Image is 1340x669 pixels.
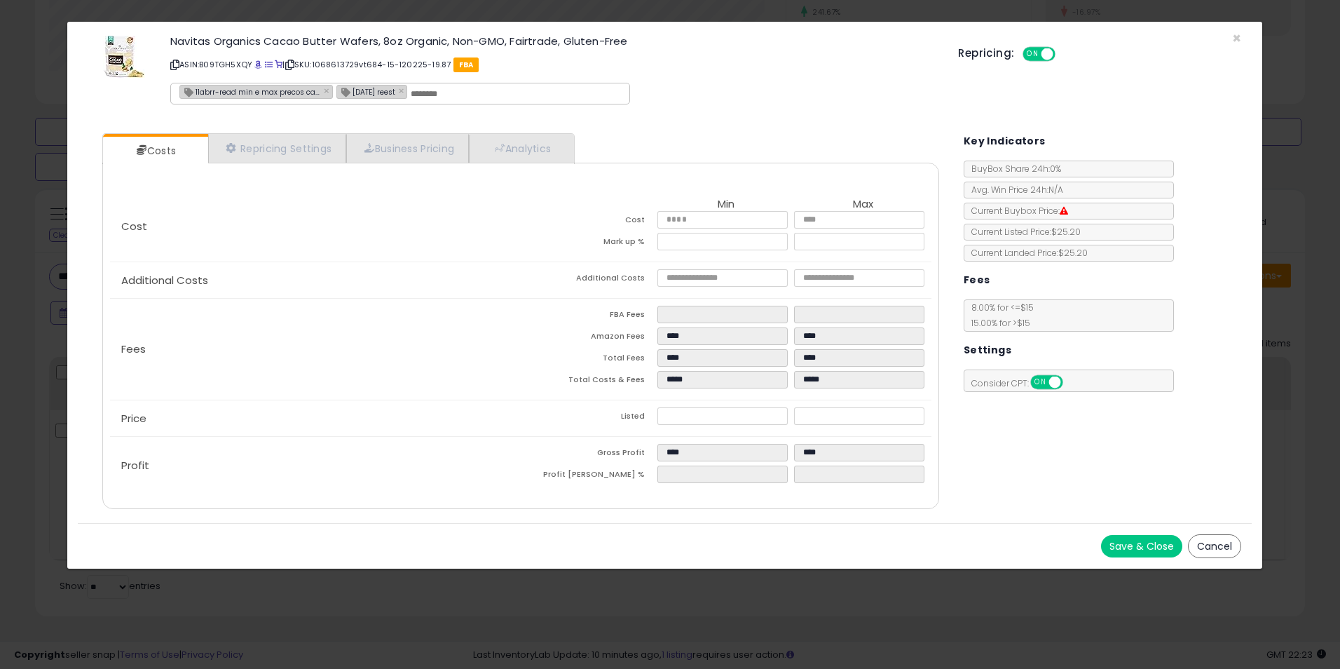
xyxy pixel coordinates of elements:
[964,226,1081,238] span: Current Listed Price: $25.20
[964,184,1063,196] span: Avg. Win Price 24h: N/A
[110,413,521,424] p: Price
[110,221,521,232] p: Cost
[208,134,347,163] a: Repricing Settings
[1053,48,1076,60] span: OFF
[254,59,262,70] a: BuyBox page
[521,466,657,487] td: Profit [PERSON_NAME] %
[170,36,937,46] h3: Navitas Organics Cacao Butter Wafers, 8oz Organic, Non-GMO, Fairtrade, Gluten-Free
[275,59,282,70] a: Your listing only
[110,275,521,286] p: Additional Costs
[964,317,1030,329] span: 15.00 % for > $15
[521,371,657,393] td: Total Costs & Fees
[964,133,1046,150] h5: Key Indicators
[324,84,332,97] a: ×
[103,36,145,78] img: 41vma1ByHML._SL60_.jpg
[964,302,1034,329] span: 8.00 % for <= $15
[521,407,657,429] td: Listed
[1060,207,1068,215] i: Suppressed Buy Box
[1232,28,1241,48] span: ×
[346,134,469,163] a: Business Pricing
[1060,377,1083,388] span: OFF
[964,377,1081,389] span: Consider CPT:
[1025,48,1042,60] span: ON
[110,460,521,471] p: Profit
[794,198,931,211] th: Max
[110,344,521,355] p: Fees
[1188,534,1241,558] button: Cancel
[521,327,657,349] td: Amazon Fees
[964,271,990,289] h5: Fees
[521,211,657,233] td: Cost
[469,134,573,163] a: Analytics
[170,53,937,76] p: ASIN: B09TGH5XQY | SKU: 1068613729vt684-15-120225-19.87
[521,269,657,291] td: Additional Costs
[453,58,479,72] span: FBA
[964,247,1088,259] span: Current Landed Price: $25.20
[265,59,273,70] a: All offer listings
[1101,535,1182,557] button: Save & Close
[103,137,207,165] a: Costs
[964,163,1061,175] span: BuyBox Share 24h: 0%
[964,342,1011,359] h5: Settings
[521,444,657,466] td: Gross Profit
[180,86,320,97] span: 11abrr-read min e max precos cairam
[521,349,657,371] td: Total Fees
[657,198,794,211] th: Min
[1032,377,1049,388] span: ON
[958,48,1014,59] h5: Repricing:
[964,205,1068,217] span: Current Buybox Price:
[399,84,407,97] a: ×
[521,233,657,255] td: Mark up %
[337,86,395,97] span: [DATE] reest
[521,306,657,327] td: FBA Fees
